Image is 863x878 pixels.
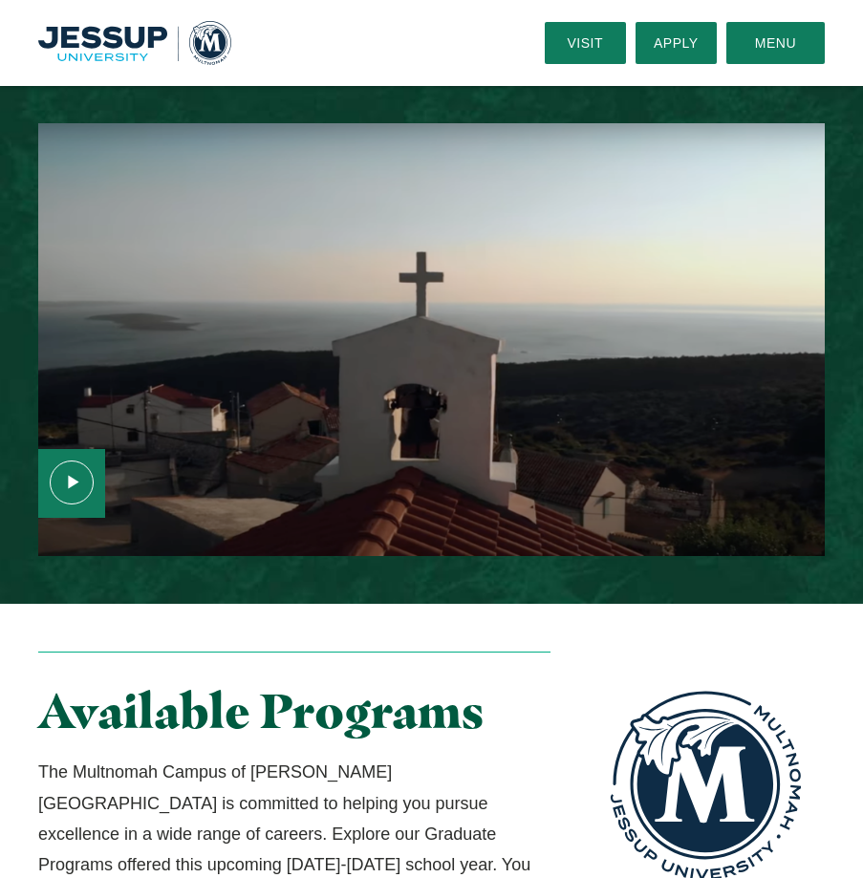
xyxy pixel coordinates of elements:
[636,22,717,64] a: Apply
[38,123,825,556] a: screenshot-2024-05-29-at-1.39.11-pm
[38,21,231,64] img: Multnomah University Logo
[545,22,626,64] a: Visit
[38,685,550,738] h2: Available Programs
[38,21,231,64] a: Home
[726,22,825,64] button: Menu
